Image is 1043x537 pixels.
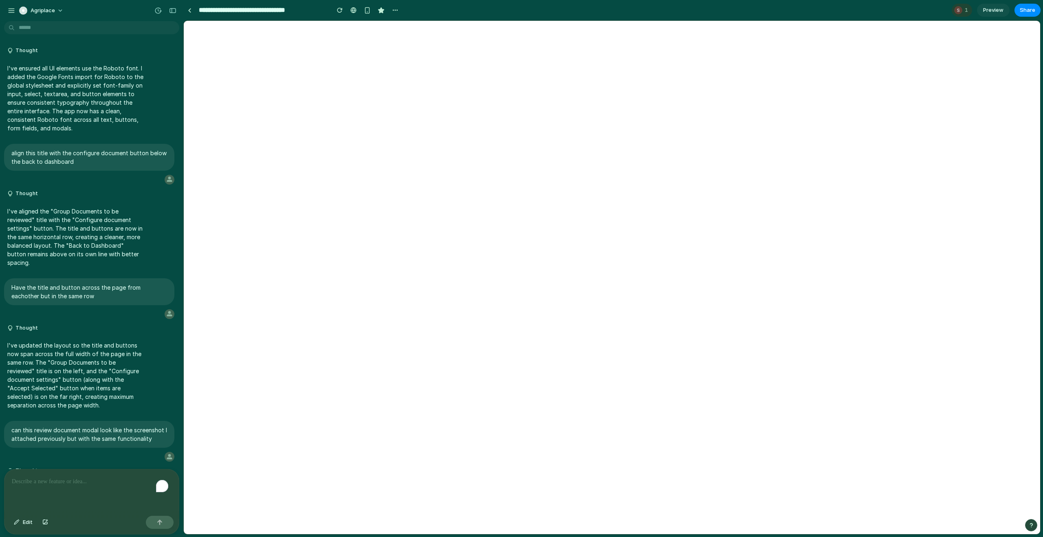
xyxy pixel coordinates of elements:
[983,6,1003,14] span: Preview
[10,516,37,529] button: Edit
[11,426,167,443] p: can this review document modal look like the screenshot I attached previously but with the same f...
[7,207,143,267] p: I've aligned the "Group Documents to be reviewed" title with the "Configure document settings" bu...
[7,64,143,132] p: I've ensured all UI elements use the Roboto font. I added the Google Fonts import for Roboto to t...
[4,469,179,513] div: To enrich screen reader interactions, please activate Accessibility in Grammarly extension settings
[31,7,55,15] span: Agriplace
[11,149,167,166] p: align this title with the configure document button below the back to dashboard
[23,518,33,526] span: Edit
[16,4,68,17] button: Agriplace
[977,4,1010,17] a: Preview
[1014,4,1041,17] button: Share
[1020,6,1035,14] span: Share
[7,341,143,409] p: I've updated the layout so the title and buttons now span across the full width of the page in th...
[11,283,167,300] p: Have the title and button across the page from eachother but in the same row
[952,4,972,17] div: 1
[965,6,970,14] span: 1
